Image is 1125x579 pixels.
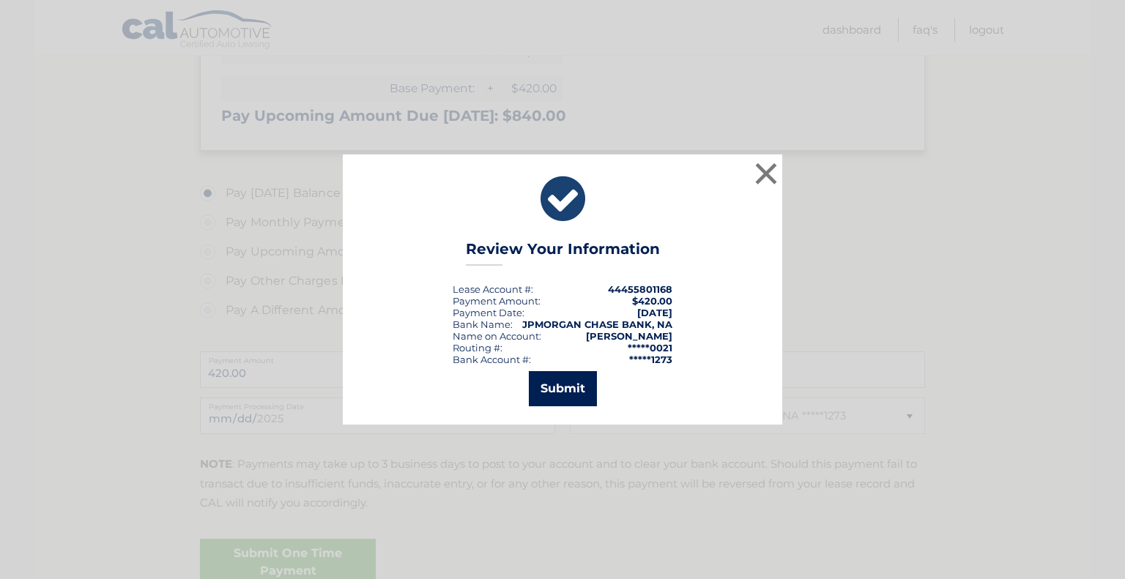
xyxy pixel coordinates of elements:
[522,318,672,330] strong: JPMORGAN CHASE BANK, NA
[632,295,672,307] span: $420.00
[453,307,522,318] span: Payment Date
[453,318,513,330] div: Bank Name:
[453,283,533,295] div: Lease Account #:
[453,295,541,307] div: Payment Amount:
[586,330,672,342] strong: [PERSON_NAME]
[453,354,531,365] div: Bank Account #:
[529,371,597,406] button: Submit
[453,307,524,318] div: :
[466,240,660,266] h3: Review Your Information
[637,307,672,318] span: [DATE]
[751,159,781,188] button: ×
[608,283,672,295] strong: 44455801168
[453,342,502,354] div: Routing #:
[453,330,541,342] div: Name on Account:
